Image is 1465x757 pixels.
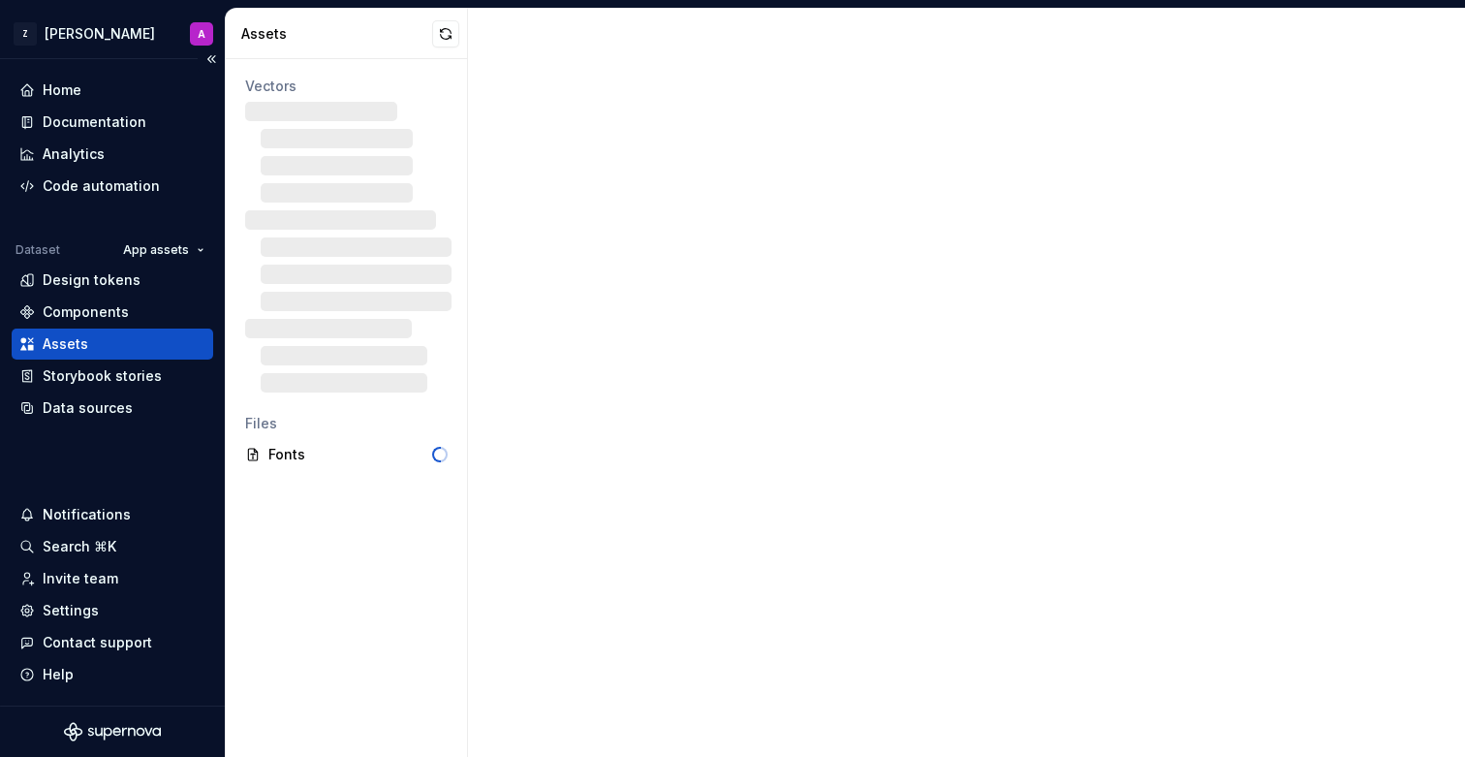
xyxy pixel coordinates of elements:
div: Code automation [43,176,160,196]
a: Design tokens [12,265,213,296]
svg: Supernova Logo [64,722,161,741]
button: Collapse sidebar [198,46,225,73]
div: Components [43,302,129,322]
a: Documentation [12,107,213,138]
div: Settings [43,601,99,620]
div: Contact support [43,633,152,652]
div: Help [43,665,74,684]
button: App assets [114,237,213,264]
a: Data sources [12,393,213,424]
div: [PERSON_NAME] [45,24,155,44]
div: Home [43,80,81,100]
a: Invite team [12,563,213,594]
button: Search ⌘K [12,531,213,562]
div: Documentation [43,112,146,132]
a: Assets [12,329,213,360]
a: Fonts [237,439,455,470]
div: Storybook stories [43,366,162,386]
a: Settings [12,595,213,626]
a: Analytics [12,139,213,170]
div: Search ⌘K [43,537,116,556]
button: Help [12,659,213,690]
div: Design tokens [43,270,140,290]
div: Vectors [245,77,448,96]
div: Z [14,22,37,46]
a: Components [12,297,213,328]
div: Assets [241,24,432,44]
div: Dataset [16,242,60,258]
div: Notifications [43,505,131,524]
div: Data sources [43,398,133,418]
div: Assets [43,334,88,354]
button: Notifications [12,499,213,530]
div: Invite team [43,569,118,588]
span: App assets [123,242,189,258]
div: Fonts [268,445,432,464]
button: Contact support [12,627,213,658]
div: A [198,26,205,42]
a: Home [12,75,213,106]
a: Code automation [12,171,213,202]
a: Storybook stories [12,361,213,392]
div: Analytics [43,144,105,164]
div: Files [245,414,448,433]
button: Z[PERSON_NAME]A [4,13,221,54]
